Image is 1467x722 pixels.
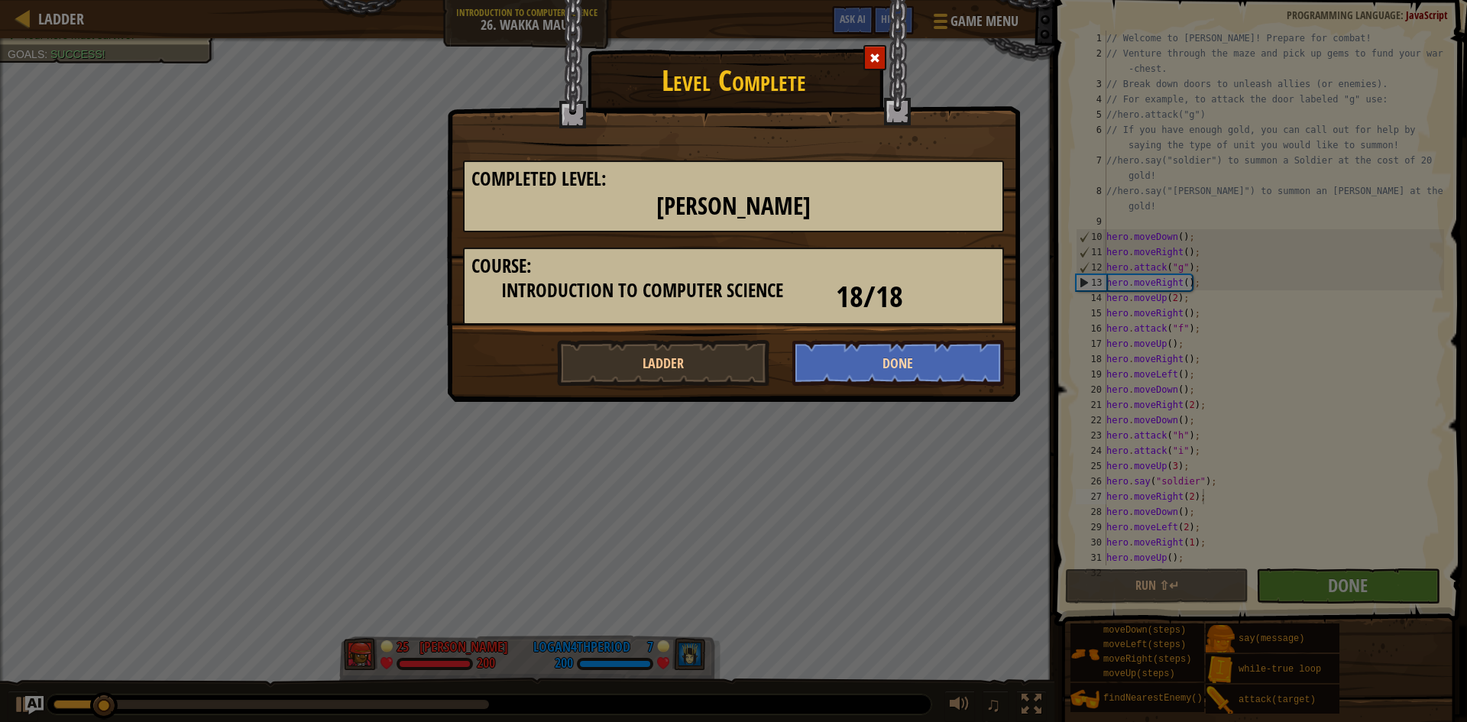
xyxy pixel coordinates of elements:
[557,340,769,386] button: Ladder
[792,340,1005,386] button: Done
[471,169,996,189] h3: Completed Level:
[471,256,996,277] h3: Course:
[448,57,1019,96] h1: Level Complete
[471,193,996,220] h2: [PERSON_NAME]
[471,280,813,301] h3: Introduction to Computer Science
[836,276,903,316] span: 18/18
